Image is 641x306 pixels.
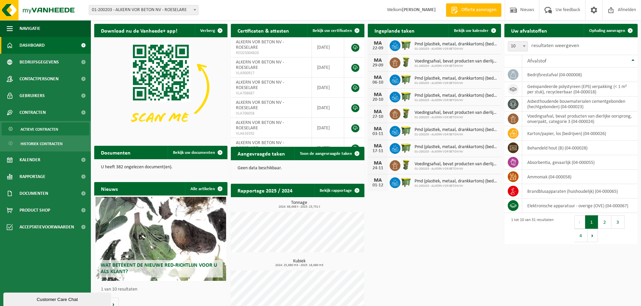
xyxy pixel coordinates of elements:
td: [DATE] [312,118,344,138]
span: Gebruikers [20,87,45,104]
p: Geen data beschikbaar. [238,166,357,171]
span: 01-200203 - ALKERN VOR BETON NV [415,116,498,120]
a: Offerte aanvragen [446,3,501,17]
img: WB-1100-HPE-GN-50 [400,142,412,154]
span: 01-200203 - ALKERN VOR BETON NV [415,64,498,68]
div: 01-12 [371,183,385,188]
span: Pmd (plastiek, metaal, drankkartons) (bedrijven) [415,42,498,47]
span: Afvalstof [527,58,546,64]
span: Voedingsafval, bevat producten van dierlijke oorsprong, onverpakt, categorie 3 [415,162,498,167]
span: Historiek contracten [21,137,63,150]
div: 22-09 [371,46,385,51]
div: 29-09 [371,63,385,68]
button: 4 [574,229,587,242]
strong: [PERSON_NAME] [402,7,436,12]
td: [DATE] [312,57,344,78]
span: VLA616592 [236,131,307,136]
span: 01-200203 - ALKERN VOR BETON NV [415,133,498,137]
span: Bekijk uw kalender [454,29,489,33]
a: Wat betekent de nieuwe RED-richtlijn voor u als klant? [96,197,226,281]
td: ammoniak (04-000058) [522,170,638,184]
img: WB-0060-HPE-GN-50 [400,108,412,119]
td: behandeld hout (B) (04-000028) [522,141,638,155]
span: Pmd (plastiek, metaal, drankkartons) (bedrijven) [415,179,498,184]
h2: Certificaten & attesten [231,24,296,37]
h2: Nieuws [94,182,124,195]
div: 03-11 [371,132,385,136]
h2: Rapportage 2025 / 2024 [231,184,299,197]
img: WB-1100-HPE-GN-50 [400,91,412,102]
div: 17-11 [371,149,385,154]
h3: Tonnage [234,201,364,209]
span: 01-200203 - ALKERN VOR BETON NV [415,98,498,102]
a: Ophaling aanvragen [584,24,637,37]
a: Historiek contracten [2,137,89,150]
span: Ophaling aanvragen [589,29,625,33]
td: brandblusapparaten (huishoudelijk) (04-000065) [522,184,638,199]
span: Kalender [20,151,40,168]
span: Bekijk uw certificaten [313,29,352,33]
a: Bekijk uw kalender [449,24,500,37]
span: Verberg [200,29,215,33]
div: 27-10 [371,115,385,119]
span: Rapportage [20,168,45,185]
span: 01-200203 - ALKERN VOR BETON NV - ROESELARE [89,5,198,15]
td: asbesthoudende bouwmaterialen cementgebonden (hechtgebonden) (04-000023) [522,97,638,112]
a: Alle artikelen [185,182,227,195]
span: Toon de aangevraagde taken [300,151,352,156]
td: [DATE] [312,37,344,57]
label: resultaten weergeven [531,43,579,48]
span: Bekijk uw documenten [173,150,215,155]
td: absorbentia, gevaarlijk (04-000055) [522,155,638,170]
div: MA [371,41,385,46]
img: WB-0060-HPE-GN-50 [400,56,412,68]
h2: Aangevraagde taken [231,147,292,160]
div: MA [371,75,385,80]
button: Previous [574,215,585,229]
span: Dashboard [20,37,45,54]
span: Pmd (plastiek, metaal, drankkartons) (bedrijven) [415,127,498,133]
span: Contactpersonen [20,71,59,87]
p: U heeft 382 ongelezen document(en). [101,165,221,170]
span: 2024: 25,880 m3 - 2025: 18,680 m3 [234,264,364,267]
div: MA [371,58,385,63]
span: 01-200203 - ALKERN VOR BETON NV [415,81,498,85]
span: 01-200203 - ALKERN VOR BETON NV [415,184,498,188]
a: Toon de aangevraagde taken [294,147,364,160]
div: 20-10 [371,97,385,102]
span: Pmd (plastiek, metaal, drankkartons) (bedrijven) [415,144,498,150]
span: VLA706058 [236,111,307,116]
td: [DATE] [312,138,344,158]
img: WB-1100-HPE-GN-50 [400,125,412,136]
span: Voedingsafval, bevat producten van dierlijke oorsprong, onverpakt, categorie 3 [415,59,498,64]
span: Actieve contracten [21,123,58,136]
span: VLA900917 [236,71,307,76]
span: ALKERN VOR BETON NV - ROESELARE [236,100,284,111]
h3: Kubiek [234,259,364,267]
div: 1 tot 10 van 31 resultaten [508,215,554,243]
button: 3 [611,215,625,229]
button: Verberg [195,24,227,37]
span: ALKERN VOR BETON NV - ROESELARE [236,120,284,131]
td: geëxpandeerde polystyreen (EPS) verpakking (< 1 m² per stuk), recycleerbaar (04-000018) [522,82,638,97]
span: 10 [508,42,528,51]
img: WB-1100-HPE-GN-50 [400,176,412,188]
span: Documenten [20,185,48,202]
a: Bekijk uw certificaten [307,24,364,37]
span: Acceptatievoorwaarden [20,219,74,235]
h2: Documenten [94,146,137,159]
a: Actieve contracten [2,123,89,135]
div: MA [371,161,385,166]
div: MA [371,109,385,115]
span: Bedrijfsgegevens [20,54,59,71]
td: [DATE] [312,98,344,118]
span: Offerte aanvragen [460,7,498,13]
h2: Ingeplande taken [368,24,421,37]
td: bedrijfsrestafval (04-000008) [522,68,638,82]
img: WB-1100-HPE-GN-50 [400,39,412,51]
div: MA [371,143,385,149]
iframe: chat widget [3,291,112,306]
h2: Download nu de Vanheede+ app! [94,24,184,37]
div: MA [371,178,385,183]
